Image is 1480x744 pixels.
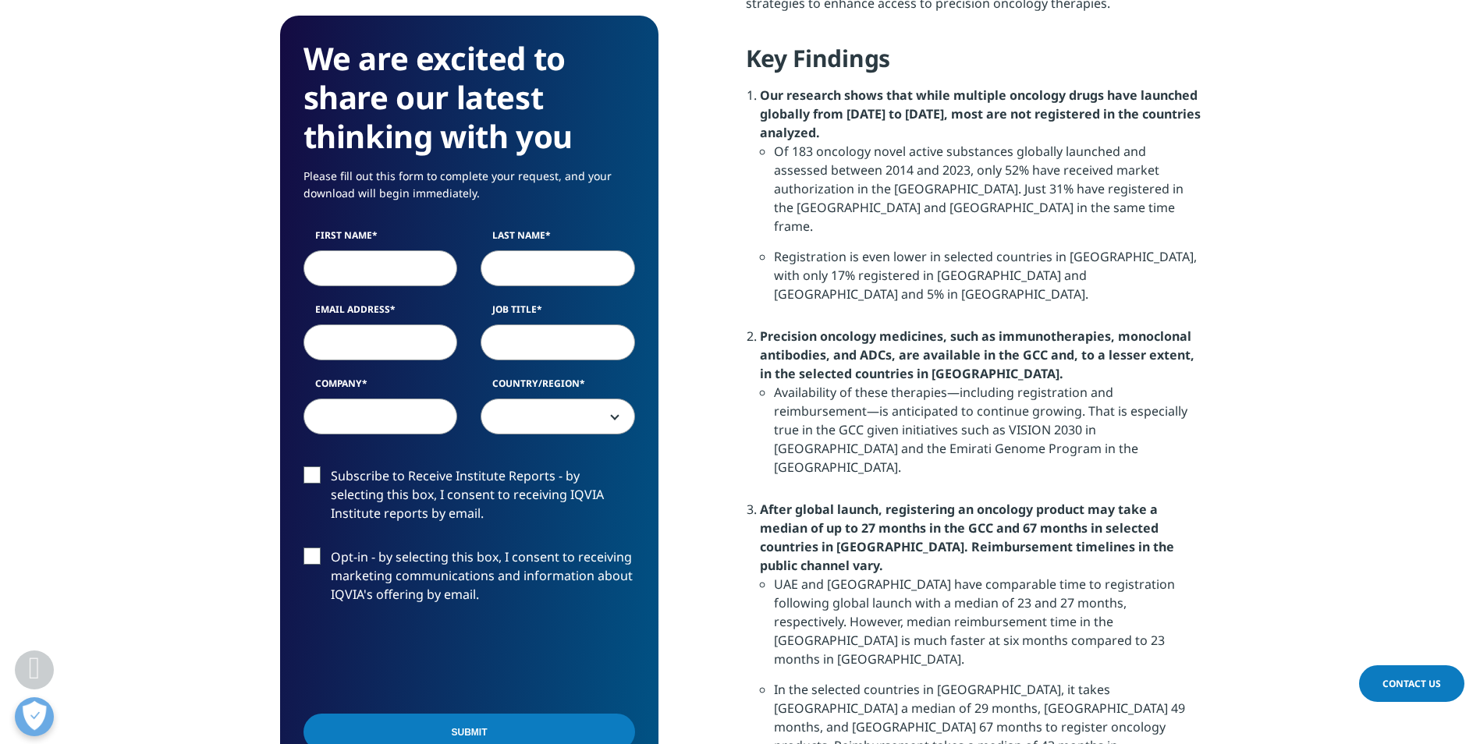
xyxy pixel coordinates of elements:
label: Last Name [481,229,636,251]
strong: After global launch, registering an oncology product may take a median of up to 27 months in the ... [760,501,1174,574]
p: Please fill out this form to complete your request, and your download will begin immediately. [303,168,635,214]
label: Opt-in - by selecting this box, I consent to receiving marketing communications and information a... [303,547,635,612]
label: Job Title [481,303,636,325]
span: Contact Us [1382,677,1441,690]
iframe: reCAPTCHA [303,629,541,689]
h4: Key Findings [746,43,1201,86]
label: Country/Region [481,377,636,399]
li: Registration is even lower in selected countries in [GEOGRAPHIC_DATA], with only 17% registered i... [774,247,1201,315]
h3: We are excited to share our latest thinking with you [303,39,635,156]
label: Subscribe to Receive Institute Reports - by selecting this box, I consent to receiving IQVIA Inst... [303,466,635,531]
li: Of 183 oncology novel active substances globally launched and assessed between 2014 and 2023, onl... [774,142,1201,247]
label: First Name [303,229,458,251]
li: UAE and [GEOGRAPHIC_DATA] have comparable time to registration following global launch with a med... [774,575,1201,680]
strong: Our research shows that while multiple oncology drugs have launched globally from [DATE] to [DATE... [760,87,1201,141]
li: Availability of these therapies—including registration and reimbursement—is anticipated to contin... [774,383,1201,488]
a: Contact Us [1359,665,1464,702]
label: Email Address [303,303,458,325]
strong: Precision oncology medicines, such as immunotherapies, monoclonal antibodies, and ADCs, are avail... [760,328,1194,382]
label: Company [303,377,458,399]
button: Ouvrir le centre de préférences [15,697,54,736]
